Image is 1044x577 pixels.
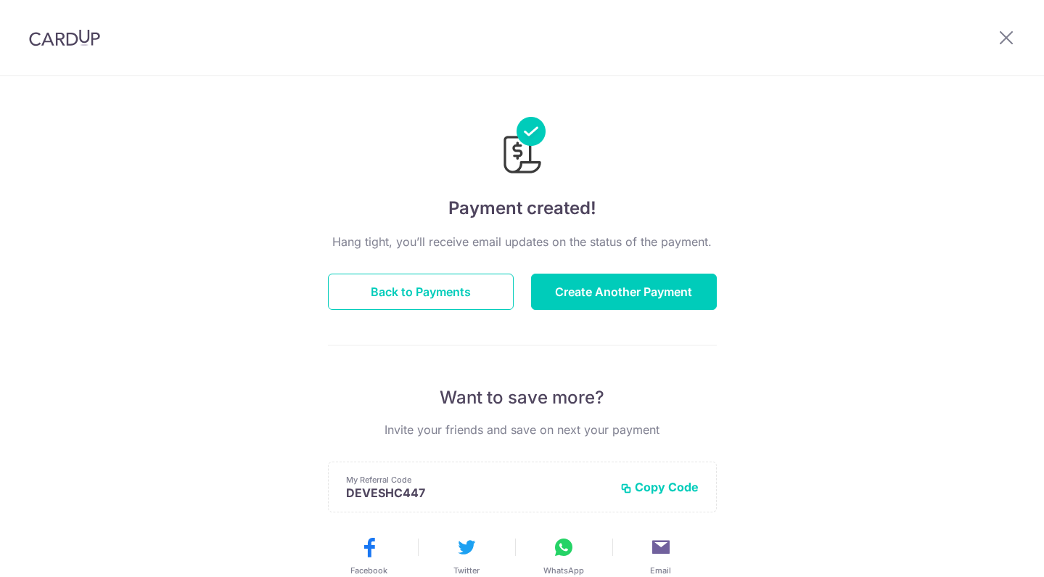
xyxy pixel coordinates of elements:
img: Payments [499,117,546,178]
p: My Referral Code [346,474,609,486]
button: Email [618,536,704,576]
button: Facebook [326,536,412,576]
p: DEVESHC447 [346,486,609,500]
button: Copy Code [620,480,699,494]
button: Twitter [424,536,509,576]
span: WhatsApp [543,565,584,576]
p: Want to save more? [328,386,717,409]
p: Hang tight, you’ll receive email updates on the status of the payment. [328,233,717,250]
button: Back to Payments [328,274,514,310]
button: Create Another Payment [531,274,717,310]
h4: Payment created! [328,195,717,221]
img: CardUp [29,29,100,46]
span: Email [650,565,671,576]
button: WhatsApp [521,536,607,576]
span: Twitter [453,565,480,576]
p: Invite your friends and save on next your payment [328,421,717,438]
span: Facebook [350,565,387,576]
